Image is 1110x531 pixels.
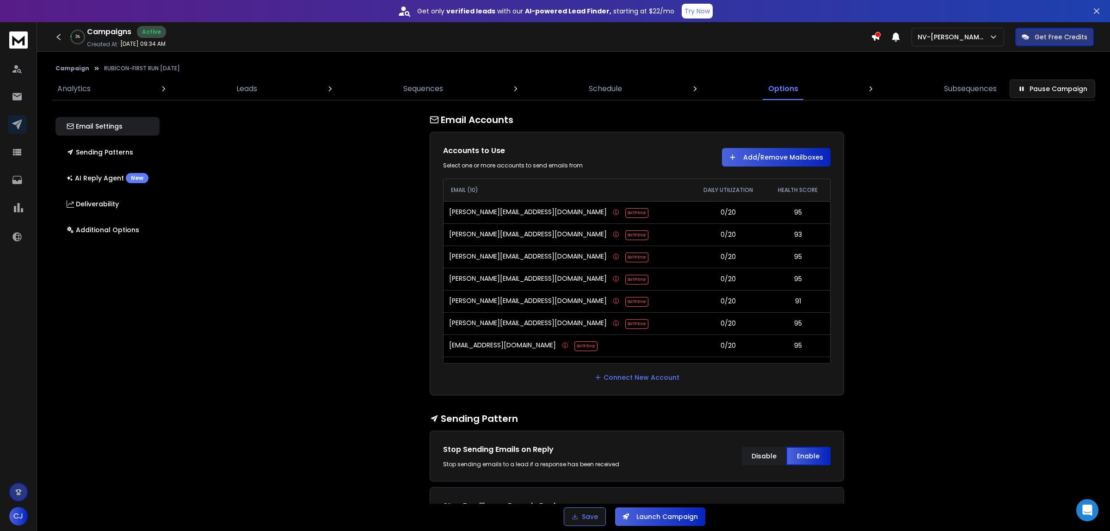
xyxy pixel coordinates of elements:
[525,6,611,16] strong: AI-powered Lead Finder,
[766,357,830,379] td: 95
[87,41,118,48] p: Created At:
[9,507,28,525] button: CJ
[443,145,628,156] h1: Accounts to Use
[1035,32,1087,42] p: Get Free Credits
[104,65,180,72] p: RUBICON-FIRST RUN [DATE]
[55,143,160,161] button: Sending Patterns
[55,169,160,187] button: AI Reply AgentNew
[691,312,766,334] td: 0/20
[231,78,263,100] a: Leads
[449,274,607,284] p: [PERSON_NAME][EMAIL_ADDRESS][DOMAIN_NAME]
[443,461,628,468] div: Stop sending emails to a lead if a response has been received
[938,78,1002,100] a: Subsequences
[120,40,166,48] p: [DATE] 09:34 AM
[449,229,607,240] p: [PERSON_NAME][EMAIL_ADDRESS][DOMAIN_NAME]
[574,341,598,351] span: SMTP Error
[52,78,96,100] a: Analytics
[449,296,607,307] p: [PERSON_NAME][EMAIL_ADDRESS][DOMAIN_NAME]
[449,318,607,329] p: [PERSON_NAME][EMAIL_ADDRESS][DOMAIN_NAME]
[1010,80,1095,98] button: Pause Campaign
[449,340,556,351] p: [EMAIL_ADDRESS][DOMAIN_NAME]
[691,223,766,246] td: 0/20
[768,83,798,94] p: Options
[67,148,133,157] p: Sending Patterns
[446,6,495,16] strong: verified leads
[766,334,830,357] td: 95
[57,83,91,94] p: Analytics
[449,207,607,218] p: [PERSON_NAME][EMAIL_ADDRESS][DOMAIN_NAME]
[944,83,997,94] p: Subsequences
[766,223,830,246] td: 93
[236,83,257,94] p: Leads
[443,500,628,512] h1: Stop Emailing on Domain Reply
[398,78,449,100] a: Sequences
[67,199,119,209] p: Deliverability
[684,6,710,16] p: Try Now
[691,357,766,379] td: 0/20
[564,507,606,526] button: Save
[126,173,148,183] div: New
[444,179,691,201] th: EMAIL (10)
[625,230,648,240] span: SMTP Error
[766,312,830,334] td: 95
[691,290,766,312] td: 0/20
[87,26,131,37] h1: Campaigns
[1076,499,1098,521] div: Open Intercom Messenger
[55,117,160,136] button: Email Settings
[430,113,844,126] h1: Email Accounts
[766,246,830,268] td: 95
[75,34,80,40] p: 3 %
[766,290,830,312] td: 91
[625,319,648,329] span: SMTP Error
[55,195,160,213] button: Deliverability
[443,444,628,455] h1: Stop Sending Emails on Reply
[615,507,705,526] button: Launch Campaign
[625,208,648,218] span: SMTP Error
[589,83,622,94] p: Schedule
[67,173,148,183] p: AI Reply Agent
[583,78,628,100] a: Schedule
[625,253,648,262] span: SMTP Error
[443,162,628,169] div: Select one or more accounts to send emails from
[430,412,844,425] h1: Sending Pattern
[55,65,89,72] button: Campaign
[417,6,674,16] p: Get only with our starting at $22/mo
[67,122,123,131] p: Email Settings
[9,31,28,49] img: logo
[625,275,648,284] span: SMTP Error
[766,179,830,201] th: HEALTH SCORE
[449,252,607,262] p: [PERSON_NAME][EMAIL_ADDRESS][DOMAIN_NAME]
[137,26,166,38] div: Active
[691,334,766,357] td: 0/20
[742,447,786,465] button: Disable
[786,447,831,465] button: Enable
[1015,28,1094,46] button: Get Free Credits
[55,221,160,239] button: Additional Options
[594,373,679,382] a: Connect New Account
[682,4,713,19] button: Try Now
[918,32,989,42] p: NV-[PERSON_NAME]
[691,246,766,268] td: 0/20
[449,363,607,373] p: [PERSON_NAME][EMAIL_ADDRESS][DOMAIN_NAME]
[691,179,766,201] th: DAILY UTILIZATION
[722,148,831,167] button: Add/Remove Mailboxes
[403,83,443,94] p: Sequences
[763,78,804,100] a: Options
[691,268,766,290] td: 0/20
[766,268,830,290] td: 95
[625,297,648,307] span: SMTP Error
[67,225,139,235] p: Additional Options
[691,201,766,223] td: 0/20
[766,201,830,223] td: 95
